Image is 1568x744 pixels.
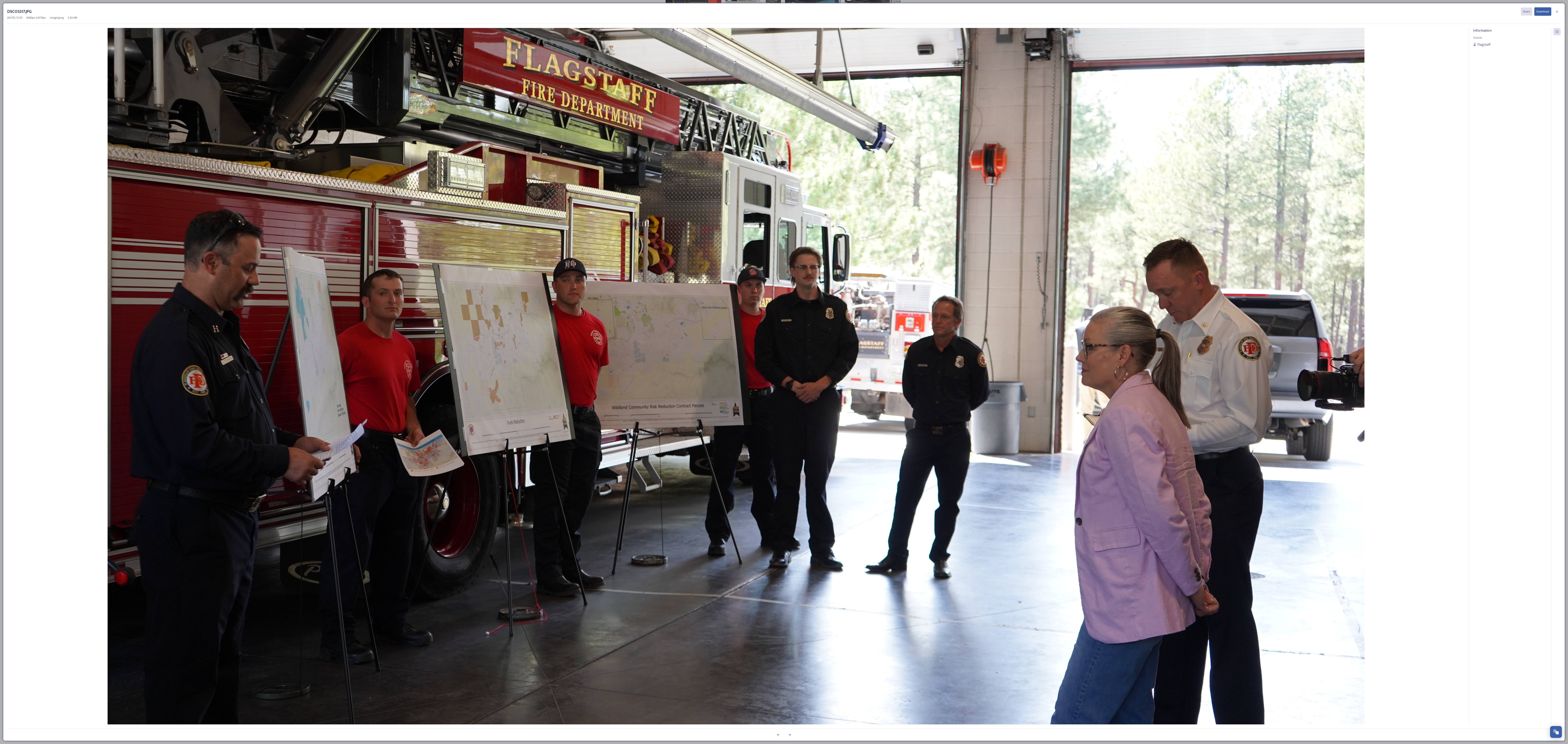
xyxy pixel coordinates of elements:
[1477,42,1491,47] span: Flagstaff
[1473,28,1492,33] span: Information
[50,16,64,20] span: image/jpeg
[7,16,22,20] span: [DATE] 15:30
[1550,726,1562,738] button: Open Chat
[1534,7,1551,16] button: Download
[7,9,32,14] h3: DSC05317.JPG
[68,16,77,20] span: 5.63 MB
[1521,8,1532,16] button: Share
[26,16,46,20] span: 6000 px x 3376 px
[1473,36,1482,39] span: Source
[7,28,1465,735] img: DSC05317.JPG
